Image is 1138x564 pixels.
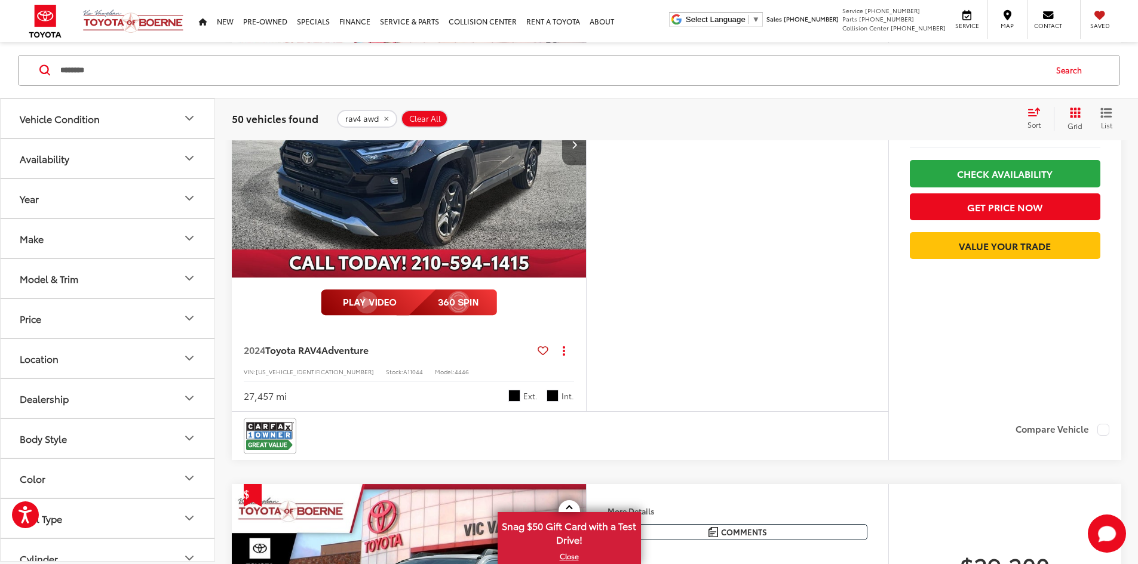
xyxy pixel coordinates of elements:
div: Vehicle Condition [20,112,100,124]
button: Body StyleBody Style [1,418,216,457]
span: [US_VEHICLE_IDENTIFICATION_NUMBER] [256,367,374,376]
button: DealershipDealership [1,378,216,417]
span: Select Language [686,15,746,24]
span: [PHONE_NUMBER] [784,14,839,23]
span: Get Price Drop Alert [244,484,262,507]
div: Color [20,472,45,483]
span: Sort [1027,119,1041,130]
span: dropdown dots [563,346,565,355]
label: Compare Vehicle [1016,424,1109,436]
span: List [1100,119,1112,130]
button: Next image [562,124,586,165]
span: 2024 [244,343,265,356]
span: [PHONE_NUMBER] [859,14,914,23]
div: Vehicle Condition [182,111,197,125]
div: Year [182,191,197,205]
img: Comments [708,527,718,537]
div: Make [182,231,197,245]
span: Collision Center [842,23,889,32]
button: Model & TrimModel & Trim [1,258,216,297]
span: Int. [562,390,574,402]
span: Black [508,390,520,402]
button: MakeMake [1,218,216,257]
span: Contact [1034,21,1062,30]
span: Comments [721,526,767,538]
span: Ext. [523,390,538,402]
span: Saved [1087,21,1113,30]
span: [PHONE_NUMBER] [891,23,946,32]
svg: Start Chat [1088,514,1126,553]
span: Snag $50 Gift Card with a Test Drive! [499,513,640,550]
span: Grid [1068,120,1082,130]
button: Actions [553,340,574,360]
span: Clear All [409,113,441,123]
button: Vehicle ConditionVehicle Condition [1,98,216,137]
a: Value Your Trade [910,232,1100,259]
span: 4446 [455,367,469,376]
span: 50 vehicles found [232,110,318,125]
div: Body Style [20,432,67,443]
div: Cylinder [20,552,58,563]
span: Model: [435,367,455,376]
div: Year [20,192,39,204]
div: Model & Trim [20,272,78,283]
span: A11044 [403,367,423,376]
img: full motion video [321,289,497,316]
span: rav4 awd [345,113,379,123]
span: Service [842,6,863,15]
span: Adventure [321,343,369,356]
input: Search by Make, Model, or Keyword [59,56,1045,84]
span: Toyota RAV4 [265,343,321,356]
img: Vic Vaughan Toyota of Boerne [82,9,184,33]
div: 2024 Toyota RAV4 Adventure 0 [231,11,587,278]
img: 2024 Toyota RAV4 Adventure [231,11,587,278]
a: Select Language​ [686,15,760,24]
button: Clear All [401,109,448,127]
div: Price [182,311,197,325]
div: Make [20,232,44,244]
a: Check Availability [910,160,1100,187]
button: PricePrice [1,298,216,337]
div: Fuel Type [182,511,197,525]
button: List View [1091,106,1121,130]
button: LocationLocation [1,338,216,377]
div: Price [20,312,41,323]
span: Stock: [386,367,403,376]
div: Location [182,351,197,365]
button: Select sort value [1022,106,1054,130]
img: View CARFAX report [246,420,294,452]
div: Availability [20,152,69,164]
div: Location [20,352,59,363]
button: Get Price Now [910,193,1100,220]
button: Grid View [1054,106,1091,130]
span: Map [994,21,1020,30]
span: VIN: [244,367,256,376]
a: 2024 Toyota RAV4 Adventure2024 Toyota RAV4 Adventure2024 Toyota RAV4 Adventure2024 Toyota RAV4 Ad... [231,11,587,278]
div: Dealership [20,392,69,403]
span: Service [953,21,980,30]
div: Fuel Type [20,512,62,523]
button: Comments [608,524,867,540]
div: Color [182,471,197,485]
a: 2024Toyota RAV4Adventure [244,343,533,356]
span: [PHONE_NUMBER] [865,6,920,15]
span: Parts [842,14,857,23]
div: Body Style [182,431,197,445]
div: Dealership [182,391,197,405]
button: Search [1045,55,1099,85]
div: Availability [182,151,197,165]
span: ▼ [752,15,760,24]
button: AvailabilityAvailability [1,138,216,177]
button: Fuel TypeFuel Type [1,498,216,537]
div: 27,457 mi [244,389,287,403]
h4: More Details [608,507,867,515]
span: Sales [766,14,782,23]
button: remove rav4%20awd [337,109,397,127]
div: Model & Trim [182,271,197,285]
button: YearYear [1,178,216,217]
span: ​ [749,15,749,24]
button: Toggle Chat Window [1088,514,1126,553]
span: Black [547,390,559,402]
button: ColorColor [1,458,216,497]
